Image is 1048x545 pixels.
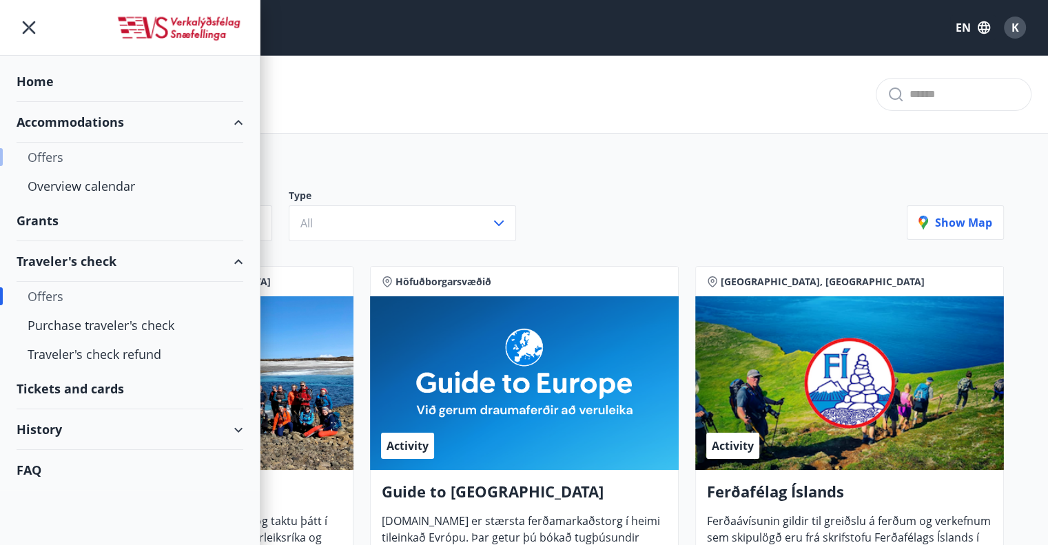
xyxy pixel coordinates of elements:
p: Show map [918,215,992,230]
span: Höfuðborgarsvæðið [395,275,491,289]
div: History [17,409,243,450]
div: Traveler's check [17,241,243,282]
button: K [998,11,1031,44]
div: Purchase traveler's check [28,311,232,340]
span: K [1011,20,1019,35]
div: Home [17,61,243,102]
div: Accommodations [17,102,243,143]
div: Grants [17,200,243,241]
span: All [300,216,313,231]
div: Offers [28,143,232,172]
p: Type [289,189,533,205]
div: Tickets and cards [17,369,243,409]
div: Traveler's check refund [28,340,232,369]
span: Activity [712,438,754,453]
img: union_logo [116,15,243,43]
h4: Ferðafélag Íslands [707,481,992,513]
span: Activity [387,438,429,453]
button: menu [17,15,41,40]
button: Show map [907,205,1004,240]
div: Offers [28,282,232,311]
button: EN [950,15,996,40]
h4: Guide to [GEOGRAPHIC_DATA] [382,481,667,513]
button: All [289,205,516,241]
div: Overview calendar [28,172,232,200]
span: [GEOGRAPHIC_DATA], [GEOGRAPHIC_DATA] [721,275,925,289]
div: FAQ [17,450,243,490]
